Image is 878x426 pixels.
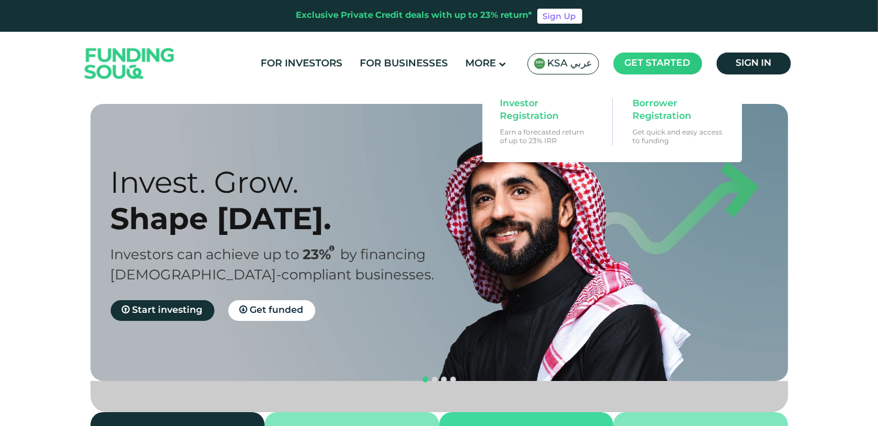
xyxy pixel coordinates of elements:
[111,164,459,200] div: Invest. Grow.
[111,300,214,321] a: Start investing
[625,59,691,68] span: Get started
[73,35,186,93] img: Logo
[632,98,721,123] span: Borrower Registration
[632,128,725,145] p: Get quick and easy access to funding
[430,375,439,384] button: navigation
[534,58,545,69] img: SA Flag
[330,245,335,252] i: 23% IRR (expected) ~ 15% Net yield (expected)
[500,128,592,145] p: Earn a forecasted return of up to 23% IRR
[449,375,458,384] button: navigation
[228,300,315,321] a: Get funded
[627,92,730,151] a: Borrower Registration Get quick and easy access to funding
[111,249,300,262] span: Investors can achieve up to
[736,59,771,68] span: Sign in
[133,306,203,315] span: Start investing
[548,57,593,70] span: KSA عربي
[717,53,791,74] a: Sign in
[494,92,598,151] a: Investor Registration Earn a forecasted return of up to 23% IRR
[421,375,430,384] button: navigation
[500,98,589,123] span: Investor Registration
[466,59,496,69] span: More
[357,54,451,73] a: For Businesses
[439,375,449,384] button: navigation
[250,306,304,315] span: Get funded
[537,9,582,24] a: Sign Up
[258,54,346,73] a: For Investors
[111,200,459,237] div: Shape [DATE].
[296,9,533,23] div: Exclusive Private Credit deals with up to 23% return*
[303,249,341,262] span: 23%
